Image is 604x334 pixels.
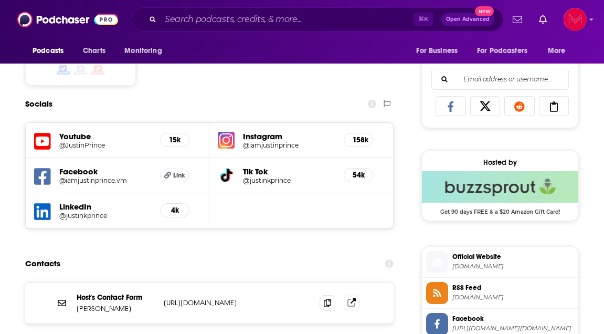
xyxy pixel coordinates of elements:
h5: 158k [353,135,364,144]
h5: 54k [353,171,364,180]
span: ⌘ K [414,13,433,26]
a: @iamjustinprince [243,141,335,149]
h5: Instagram [243,131,335,141]
button: open menu [409,41,471,61]
span: For Business [416,44,458,58]
button: open menu [470,41,543,61]
span: feeds.buzzsprout.com [452,294,574,301]
a: Copy Link [539,96,569,116]
h5: Youtube [59,131,152,141]
img: User Profile [564,8,587,31]
button: Show profile menu [564,8,587,31]
p: Host's Contact Form [77,293,155,302]
span: RSS Feed [452,283,574,293]
span: Official Website [452,252,574,262]
h5: Facebook [59,166,152,176]
a: Buzzsprout Deal: Get 90 days FREE & a $20 Amazon Gift Card! [422,171,578,214]
p: [URL][DOMAIN_NAME] [164,298,303,307]
a: Share on X/Twitter [470,96,501,116]
span: Charts [83,44,105,58]
button: open menu [117,41,175,61]
span: New [475,6,494,16]
a: @justinkprince [243,176,335,184]
p: [PERSON_NAME] [77,304,155,313]
a: Charts [76,41,112,61]
h5: 4k [169,206,181,215]
h5: LinkedIn [59,202,152,212]
span: https://www.facebook.com/iamjustinprince.vm [452,325,574,332]
span: Monitoring [124,44,162,58]
span: Link [173,171,185,180]
a: Share on Reddit [504,96,535,116]
a: Link [160,169,189,182]
div: Search podcasts, credits, & more... [132,7,503,32]
h5: 15k [169,135,181,144]
span: Facebook [452,314,574,323]
span: Podcasts [33,44,63,58]
a: @justinkprince [59,212,152,220]
h2: Contacts [25,254,60,274]
a: @JustinPrince [59,141,152,149]
a: Show notifications dropdown [508,11,526,28]
span: thejustinprinceshow.buzzsprout.com [452,263,574,270]
a: @iamjustinprince.vm [59,176,152,184]
span: Logged in as Pamelamcclure [564,8,587,31]
button: open menu [541,41,579,61]
a: Share on Facebook [436,96,466,116]
div: Search followers [431,69,569,90]
button: open menu [25,41,77,61]
input: Search podcasts, credits, & more... [161,11,414,28]
h2: Socials [25,94,52,114]
span: More [548,44,566,58]
a: Official Website[DOMAIN_NAME] [426,251,574,273]
img: Buzzsprout Deal: Get 90 days FREE & a $20 Amazon Gift Card! [422,171,578,203]
span: For Podcasters [477,44,527,58]
button: Open AdvancedNew [441,13,494,26]
div: Hosted by [422,158,578,167]
span: Get 90 days FREE & a $20 Amazon Gift Card! [422,203,578,215]
img: Podchaser - Follow, Share and Rate Podcasts [17,9,118,29]
img: iconImage [218,132,235,149]
span: Open Advanced [446,17,490,22]
a: RSS Feed[DOMAIN_NAME] [426,282,574,304]
a: Show notifications dropdown [535,11,551,28]
h5: Tik Tok [243,166,335,176]
input: Email address or username... [440,69,560,89]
